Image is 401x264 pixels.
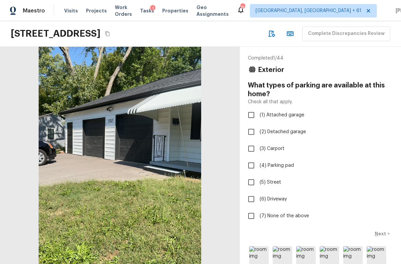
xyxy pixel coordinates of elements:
[256,7,361,14] span: [GEOGRAPHIC_DATA], [GEOGRAPHIC_DATA] + 61
[248,81,393,99] h4: What types of parking are available at this home?
[260,179,281,186] span: (5) Street
[240,4,245,11] div: 758
[23,7,45,14] span: Maestro
[260,112,304,118] span: (1) Attached garage
[260,213,309,219] span: (7) None of the above
[248,55,393,62] p: Completed 1 / 44
[196,4,229,17] span: Geo Assignments
[162,7,188,14] span: Properties
[260,128,306,135] span: (2) Detached garage
[11,28,100,40] h2: [STREET_ADDRESS]
[150,5,155,12] div: 1
[248,99,293,105] p: Check all that apply.
[260,196,287,202] span: (6) Driveway
[260,162,294,169] span: (4) Parking pad
[140,8,154,13] span: Tasks
[86,7,107,14] span: Projects
[260,145,284,152] span: (3) Carport
[103,29,112,38] button: Copy Address
[115,4,132,17] span: Work Orders
[64,7,78,14] span: Visits
[258,66,284,74] h4: Exterior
